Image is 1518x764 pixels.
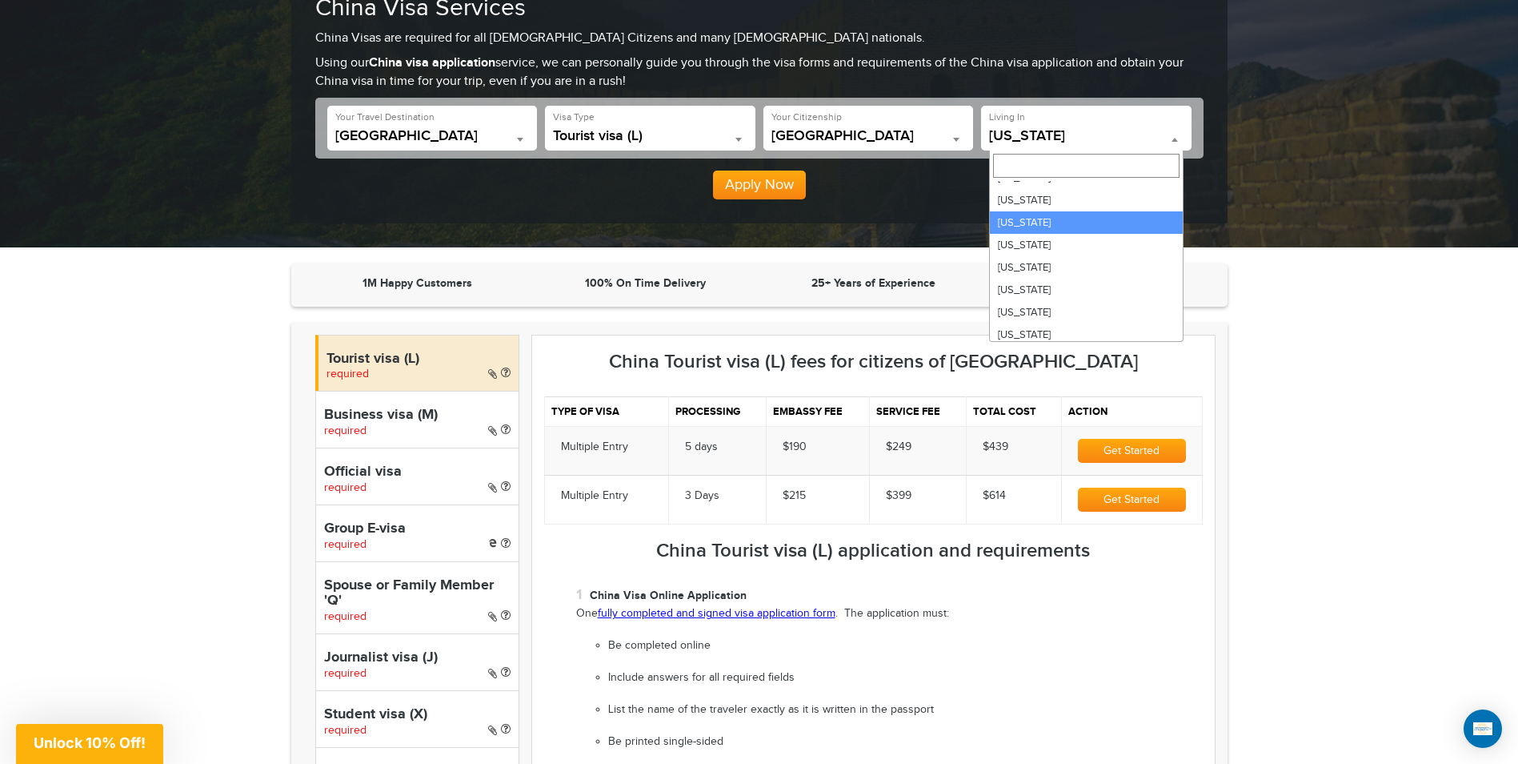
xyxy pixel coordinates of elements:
div: Open Intercom Messenger [1464,710,1502,748]
th: Service fee [870,396,967,426]
h4: Journalist visa (J) [324,650,511,666]
li: Be printed single-sided [608,734,1203,750]
li: [US_STATE] [990,234,1183,256]
th: Type of visa [544,396,668,426]
span: Tourist visa (L) [553,128,747,151]
strong: China Visa Online Application [590,589,747,602]
li: [US_STATE] [990,324,1183,346]
div: Unlock 10% Off! [16,724,163,764]
span: $190 [783,440,807,453]
h4: Group E-visa [324,521,511,537]
li: [US_STATE] [990,189,1183,211]
span: required [326,368,369,380]
th: Total cost [966,396,1061,426]
label: Your Travel Destination [335,111,435,124]
input: Search [993,154,1180,178]
span: $215 [783,489,806,502]
button: Get Started [1078,488,1185,512]
strong: China visa application [369,55,495,70]
label: Living In [989,111,1025,124]
th: Embassy fee [766,396,869,426]
span: required [324,667,366,680]
strong: 25+ Years of Experience [811,276,935,290]
span: Tourist visa (L) [553,128,747,144]
p: China Visas are required for all [DEMOGRAPHIC_DATA] Citizens and many [DEMOGRAPHIC_DATA] nationals. [315,30,1204,48]
span: required [324,481,366,494]
h4: Tourist visa (L) [326,352,511,368]
h4: Business visa (M) [324,408,511,424]
button: Get Started [1078,439,1185,463]
span: Unlock 10% Off! [34,734,146,751]
span: required [324,610,366,623]
li: [US_STATE] [990,301,1183,324]
h4: Student visa (X) [324,707,511,723]
h3: China Tourist visa (L) fees for citizens of [GEOGRAPHIC_DATA] [544,352,1203,372]
span: required [324,724,366,737]
li: [US_STATE] [990,211,1183,234]
span: United States [771,128,966,151]
li: List the name of the traveler exactly as it is written in the passport [608,702,1203,718]
span: California [989,128,1184,151]
span: 5 days [685,440,718,453]
span: United States [771,128,966,144]
label: Visa Type [553,111,595,124]
span: $439 [983,440,1008,453]
span: 3 Days [685,489,719,502]
a: fully completed and signed visa application form [598,607,835,620]
span: China [335,128,530,151]
span: Multiple Entry [561,440,628,453]
span: $399 [886,489,911,502]
h4: Spouse or Family Member 'Q' [324,578,511,610]
li: [US_STATE] [990,279,1183,301]
h3: China Tourist visa (L) application and requirements [544,541,1203,561]
span: required [324,538,366,551]
span: Multiple Entry [561,489,628,502]
span: California [989,128,1184,144]
th: Action [1062,396,1202,426]
h4: Official visa [324,464,511,481]
a: Get Started [1078,493,1185,506]
a: Get Started [1078,444,1185,457]
li: Be completed online [608,638,1203,654]
button: Apply Now [713,171,806,199]
strong: 1M Happy Customers [362,276,472,290]
p: Using our service, we can personally guide you through the visa forms and requirements of the Chi... [315,54,1204,91]
span: $249 [886,440,911,453]
span: China [335,128,530,144]
strong: 100% On Time Delivery [585,276,706,290]
li: [US_STATE] [990,256,1183,279]
p: One . The application must: [576,606,1203,622]
th: Processing [668,396,766,426]
span: $614 [983,489,1006,502]
label: Your Citizenship [771,111,842,124]
li: Include answers for all required fields [608,670,1203,686]
span: required [324,424,366,437]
